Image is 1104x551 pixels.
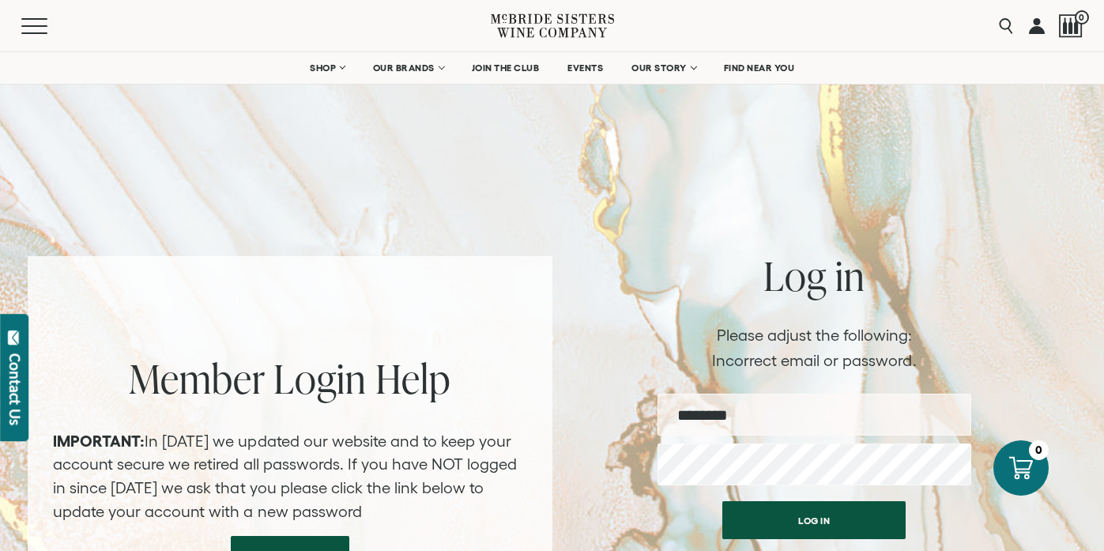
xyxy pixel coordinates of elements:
[658,256,971,296] h2: Log in
[658,327,971,343] h2: Please adjust the following:
[7,353,23,425] div: Contact Us
[631,62,687,74] span: OUR STORY
[310,62,337,74] span: SHOP
[363,52,454,84] a: OUR BRANDS
[557,52,613,84] a: EVENTS
[53,432,145,450] strong: IMPORTANT:
[724,62,795,74] span: FIND NEAR YOU
[1029,440,1049,460] div: 0
[722,501,906,539] button: Log in
[462,52,550,84] a: JOIN THE CLUB
[658,351,971,370] li: Incorrect email or password.
[621,52,706,84] a: OUR STORY
[21,18,78,34] button: Mobile Menu Trigger
[300,52,355,84] a: SHOP
[373,62,435,74] span: OUR BRANDS
[472,62,540,74] span: JOIN THE CLUB
[53,430,527,523] p: In [DATE] we updated our website and to keep your account secure we retired all passwords. If you...
[1075,10,1089,25] span: 0
[714,52,805,84] a: FIND NEAR YOU
[53,359,527,398] h2: Member Login Help
[567,62,603,74] span: EVENTS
